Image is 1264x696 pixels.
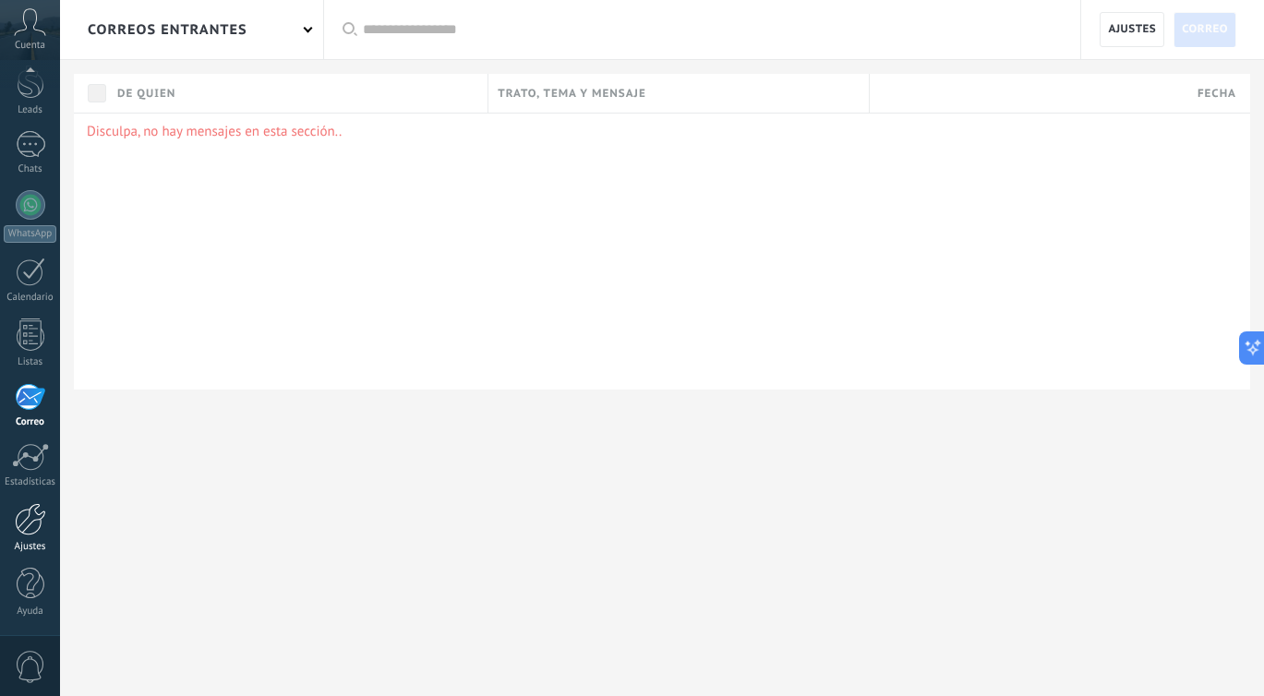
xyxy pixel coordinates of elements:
[4,292,57,304] div: Calendario
[15,40,45,52] span: Cuenta
[1182,13,1228,46] span: Correo
[4,476,57,488] div: Estadísticas
[4,541,57,553] div: Ajustes
[1198,85,1236,102] span: Fecha
[4,606,57,618] div: Ayuda
[4,104,57,116] div: Leads
[4,356,57,368] div: Listas
[1108,13,1156,46] span: Ajustes
[1100,12,1164,47] a: Ajustes
[87,123,1237,140] p: Disculpa, no hay mensajes en esta sección..
[4,416,57,428] div: Correo
[4,163,57,175] div: Chats
[1174,12,1236,47] a: Correo
[4,225,56,243] div: WhatsApp
[117,85,175,102] span: De quien
[498,85,645,102] span: Trato, tema y mensaje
